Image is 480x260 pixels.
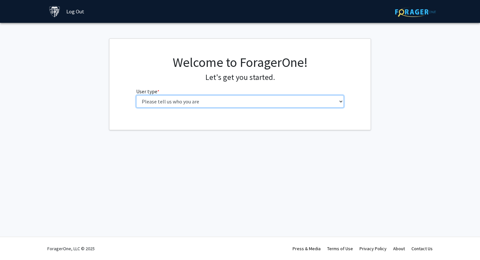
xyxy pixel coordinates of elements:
a: About [393,246,405,252]
a: Press & Media [293,246,321,252]
a: Privacy Policy [360,246,387,252]
label: User type [136,87,159,95]
h4: Let's get you started. [136,73,344,82]
a: Contact Us [411,246,433,252]
img: ForagerOne Logo [395,7,436,17]
div: ForagerOne, LLC © 2025 [47,237,95,260]
iframe: Chat [5,231,28,255]
img: Johns Hopkins University Logo [49,6,60,17]
a: Terms of Use [327,246,353,252]
h1: Welcome to ForagerOne! [136,54,344,70]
